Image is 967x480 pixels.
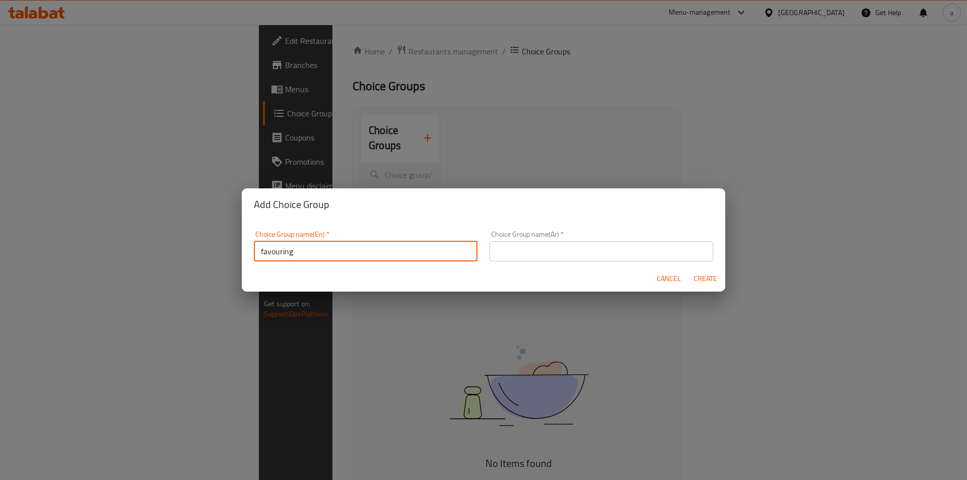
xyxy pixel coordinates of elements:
span: Create [693,272,717,285]
button: Create [689,269,721,288]
button: Cancel [653,269,685,288]
input: Please enter Choice Group name(ar) [490,241,713,261]
h2: Add Choice Group [254,196,713,213]
span: Cancel [657,272,681,285]
input: Please enter Choice Group name(en) [254,241,477,261]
